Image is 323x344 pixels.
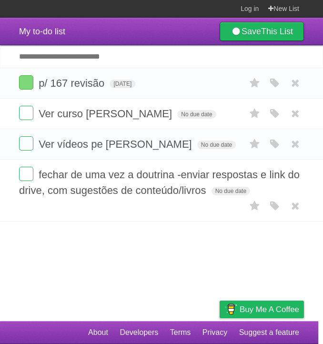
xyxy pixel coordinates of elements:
[39,138,194,150] span: Ver vídeos pe [PERSON_NAME]
[240,301,299,318] span: Buy me a coffee
[177,110,216,119] span: No due date
[246,75,264,91] label: Star task
[246,106,264,121] label: Star task
[212,187,250,195] span: No due date
[246,136,264,152] label: Star task
[197,141,236,149] span: No due date
[224,301,237,317] img: Buy me a coffee
[19,136,33,151] label: Done
[39,77,107,89] span: p/ 167 revisão
[19,27,65,36] span: My to-do list
[88,324,108,342] a: About
[39,108,174,120] span: Ver curso [PERSON_NAME]
[120,324,158,342] a: Developers
[110,80,135,88] span: [DATE]
[239,324,299,342] a: Suggest a feature
[220,301,304,318] a: Buy me a coffee
[19,75,33,90] label: Done
[170,324,191,342] a: Terms
[19,169,300,196] span: fechar de uma vez a doutrina -enviar respostas e link do drive, com sugestões de conteúdo/livros
[246,198,264,214] label: Star task
[19,106,33,120] label: Done
[220,22,304,41] a: SaveThis List
[19,167,33,181] label: Done
[202,324,227,342] a: Privacy
[261,27,293,36] b: This List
